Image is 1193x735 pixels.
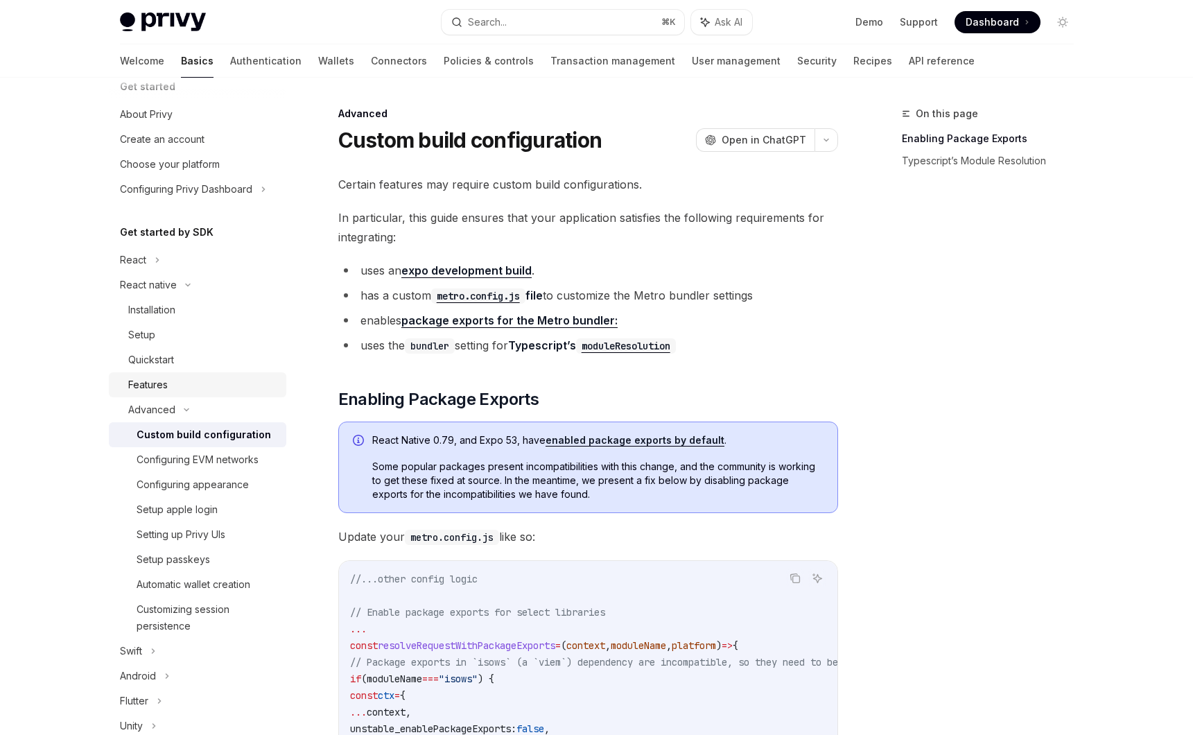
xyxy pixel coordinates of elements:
div: Setup apple login [137,501,218,518]
span: Update your like so: [338,527,838,546]
span: Enabling Package Exports [338,388,539,410]
a: Setup passkeys [109,547,286,572]
div: Choose your platform [120,156,220,173]
a: package exports for the Metro bundler: [401,313,618,328]
span: moduleName [611,639,666,652]
a: API reference [909,44,975,78]
a: Installation [109,297,286,322]
span: , [406,706,411,718]
button: Ask AI [691,10,752,35]
code: metro.config.js [405,530,499,545]
a: Connectors [371,44,427,78]
a: Setup [109,322,286,347]
span: const [350,639,378,652]
a: Configuring EVM networks [109,447,286,472]
div: Automatic wallet creation [137,576,250,593]
a: Custom build configuration [109,422,286,447]
a: Basics [181,44,214,78]
span: { [400,689,406,702]
span: Ask AI [715,15,742,29]
span: = [394,689,400,702]
code: bundler [405,338,455,354]
code: moduleResolution [576,338,676,354]
span: ( [361,673,367,685]
button: Search...⌘K [442,10,684,35]
span: = [555,639,561,652]
div: Advanced [128,401,175,418]
h1: Custom build configuration [338,128,602,153]
div: Advanced [338,107,838,121]
a: Authentication [230,44,302,78]
span: // Enable package exports for select libraries [350,606,605,619]
img: light logo [120,12,206,32]
span: moduleName [367,673,422,685]
div: Unity [120,718,143,734]
a: Typescript’s Module Resolution [902,150,1085,172]
div: Create an account [120,131,204,148]
span: ... [350,706,367,718]
a: User management [692,44,781,78]
div: Swift [120,643,142,659]
span: unstable_enablePackageExports: [350,723,516,735]
a: Support [900,15,938,29]
span: In particular, this guide ensures that your application satisfies the following requirements for ... [338,208,838,247]
span: if [350,673,361,685]
span: const [350,689,378,702]
div: React [120,252,146,268]
span: platform [672,639,716,652]
span: ) { [478,673,494,685]
span: , [544,723,550,735]
span: //...other config logic [350,573,478,585]
span: context [566,639,605,652]
div: Configuring appearance [137,476,249,493]
a: About Privy [109,102,286,127]
a: Setting up Privy UIs [109,522,286,547]
span: { [733,639,738,652]
div: Flutter [120,693,148,709]
a: Create an account [109,127,286,152]
div: Android [120,668,156,684]
span: Open in ChatGPT [722,133,806,147]
div: Installation [128,302,175,318]
a: Enabling Package Exports [902,128,1085,150]
div: Features [128,377,168,393]
a: Configuring appearance [109,472,286,497]
a: Demo [855,15,883,29]
div: React native [120,277,177,293]
div: Quickstart [128,352,174,368]
div: Setup [128,327,155,343]
span: ( [561,639,566,652]
li: enables [338,311,838,330]
a: metro.config.jsfile [431,288,543,302]
a: Recipes [853,44,892,78]
a: Setup apple login [109,497,286,522]
a: Dashboard [955,11,1040,33]
div: Custom build configuration [137,426,271,443]
span: ⌘ K [661,17,676,28]
span: => [722,639,733,652]
div: About Privy [120,106,173,123]
a: Automatic wallet creation [109,572,286,597]
span: Some popular packages present incompatibilities with this change, and the community is working to... [372,460,824,501]
a: Security [797,44,837,78]
code: metro.config.js [431,288,525,304]
span: context [367,706,406,718]
button: Copy the contents from the code block [786,569,804,587]
button: Toggle dark mode [1052,11,1074,33]
a: enabled package exports by default [546,434,724,447]
span: ctx [378,689,394,702]
a: Features [109,372,286,397]
a: expo development build [401,263,532,278]
span: ... [350,623,367,635]
li: uses the setting for [338,336,838,355]
a: Choose your platform [109,152,286,177]
a: Customizing session persistence [109,597,286,639]
span: On this page [916,105,978,122]
span: // Package exports in `isows` (a `viem`) dependency are incompatible, so they need to be disabled [350,656,888,668]
span: React Native 0.79, and Expo 53, have . [372,433,824,447]
a: Typescript’smoduleResolution [508,338,676,352]
a: Policies & controls [444,44,534,78]
span: , [605,639,611,652]
span: ) [716,639,722,652]
a: Welcome [120,44,164,78]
